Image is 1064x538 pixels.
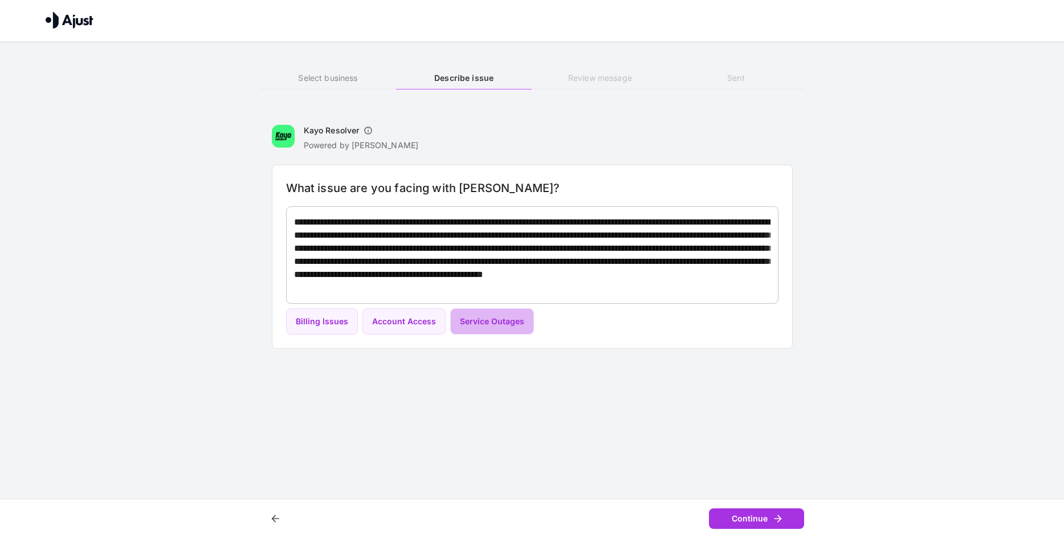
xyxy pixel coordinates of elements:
[304,125,360,136] h6: Kayo Resolver
[709,508,804,529] button: Continue
[260,72,396,84] h6: Select business
[532,72,668,84] h6: Review message
[304,140,419,151] p: Powered by [PERSON_NAME]
[272,125,295,148] img: Kayo
[362,308,446,335] button: Account Access
[46,11,93,28] img: Ajust
[286,308,358,335] button: Billing Issues
[668,72,804,84] h6: Sent
[450,308,534,335] button: Service Outages
[286,179,778,197] h6: What issue are you facing with [PERSON_NAME]?
[396,72,532,84] h6: Describe issue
